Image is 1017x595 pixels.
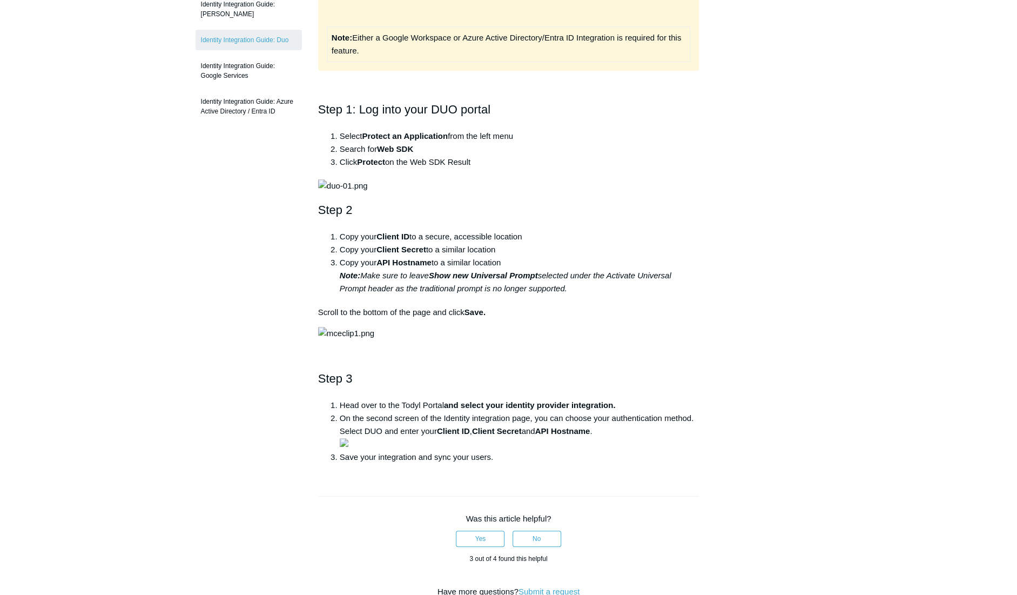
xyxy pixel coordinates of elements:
[340,243,699,256] li: Copy your to a similar location
[340,399,699,412] li: Head over to the Todyl Portal
[340,271,360,280] strong: Note:
[466,514,551,523] span: Was this article helpful?
[456,531,504,547] button: This article was helpful
[196,56,302,86] a: Identity Integration Guide: Google Services
[318,200,699,219] h2: Step 2
[318,100,699,119] h2: Step 1: Log into your DUO portal
[472,426,522,436] strong: Client Secret
[362,131,448,141] strong: Protect an Application
[340,438,348,447] img: 21914168846099
[437,426,470,436] strong: Client ID
[340,130,699,143] li: Select from the left menu
[340,230,699,243] li: Copy your to a secure, accessible location
[376,245,426,254] strong: Client Secret
[196,91,302,122] a: Identity Integration Guide: Azure Active Directory / Entra ID
[340,156,699,169] li: Click on the Web SDK Result
[469,555,547,563] span: 3 out of 4 found this helpful
[340,143,699,156] li: Search for
[332,33,352,42] strong: Note:
[318,179,368,192] img: duo-01.png
[377,144,413,153] strong: Web SDK
[376,232,409,241] strong: Client ID
[340,412,699,451] li: On the second screen of the Identity integration page, you can choose your authentication method....
[464,307,486,317] strong: Save.
[376,258,432,267] strong: API Hostname
[429,271,538,280] strong: Show new Universal Prompt
[444,400,616,410] strong: and select your identity provider integration.
[340,271,671,293] em: Make sure to leave selected under the Activate Universal Prompt header as the traditional prompt ...
[357,157,385,166] strong: Protect
[196,30,302,50] a: Identity Integration Guide: Duo
[318,369,699,388] h2: Step 3
[318,327,374,340] img: mceclip1.png
[327,26,690,62] td: Either a Google Workspace or Azure Active Directory/Entra ID Integration is required for this fea...
[535,426,590,436] strong: API Hostname
[318,306,699,319] p: Scroll to the bottom of the page and click
[340,256,699,295] li: Copy your to a similar location
[340,451,699,464] li: Save your integration and sync your users.
[513,531,561,547] button: This article was not helpful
